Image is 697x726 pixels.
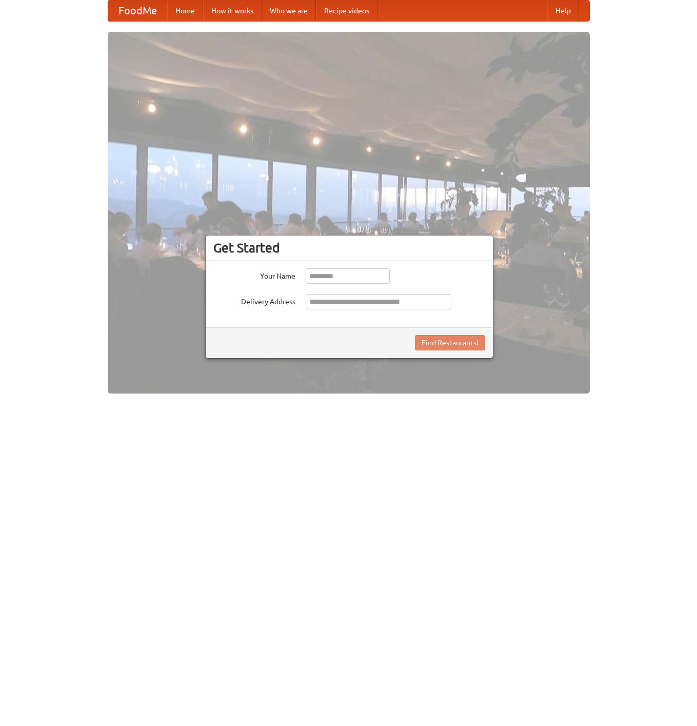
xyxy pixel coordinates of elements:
[213,240,485,256] h3: Get Started
[415,335,485,350] button: Find Restaurants!
[213,294,295,307] label: Delivery Address
[262,1,316,21] a: Who we are
[547,1,579,21] a: Help
[203,1,262,21] a: How it works
[213,268,295,281] label: Your Name
[167,1,203,21] a: Home
[316,1,377,21] a: Recipe videos
[108,1,167,21] a: FoodMe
